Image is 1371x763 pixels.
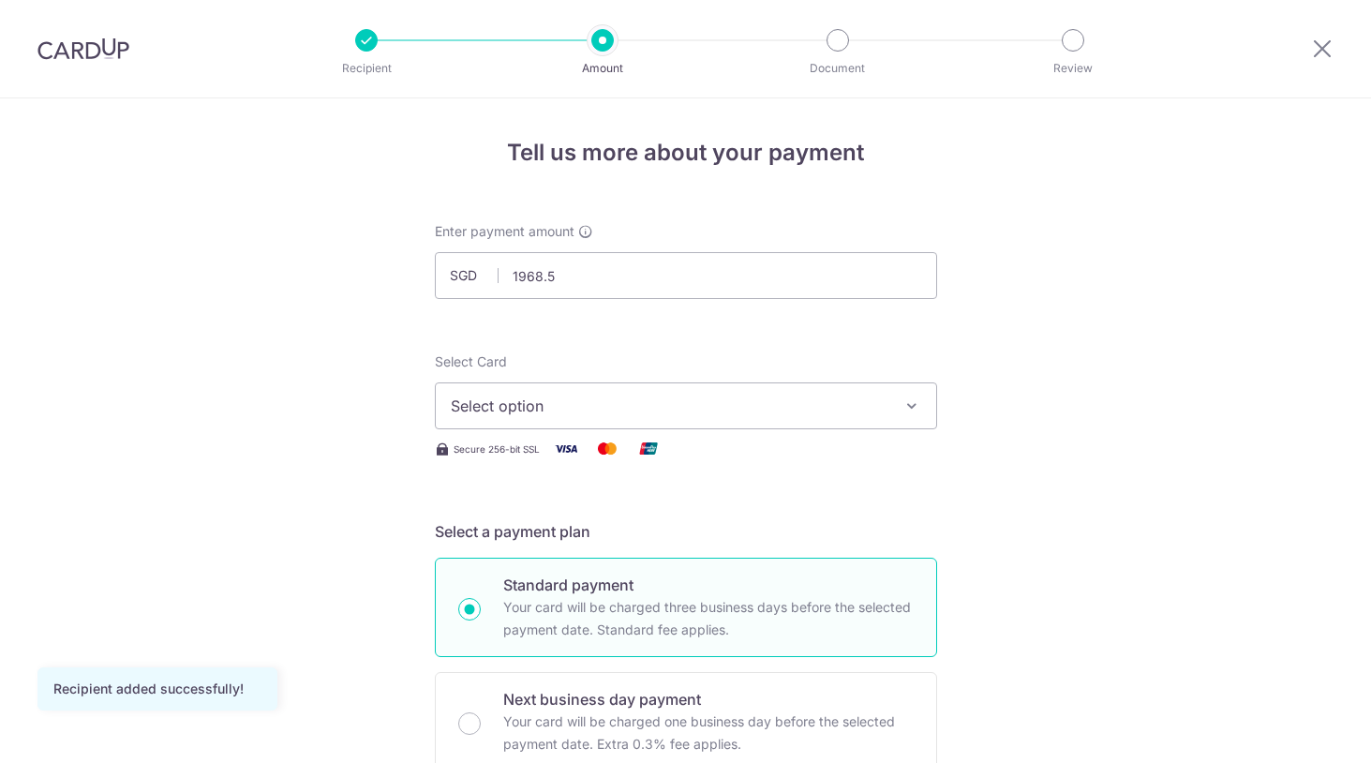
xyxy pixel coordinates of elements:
[37,37,129,60] img: CardUp
[630,437,667,460] img: Union Pay
[53,680,261,698] div: Recipient added successfully!
[503,596,914,641] p: Your card will be charged three business days before the selected payment date. Standard fee appl...
[297,59,436,78] p: Recipient
[435,353,507,369] span: translation missing: en.payables.payment_networks.credit_card.summary.labels.select_card
[1004,59,1142,78] p: Review
[547,437,585,460] img: Visa
[1251,707,1352,754] iframe: Opens a widget where you can find more information
[435,382,937,429] button: Select option
[503,711,914,756] p: Your card will be charged one business day before the selected payment date. Extra 0.3% fee applies.
[435,136,937,170] h4: Tell us more about your payment
[503,574,914,596] p: Standard payment
[435,520,937,543] h5: Select a payment plan
[533,59,672,78] p: Amount
[768,59,907,78] p: Document
[450,266,499,285] span: SGD
[451,395,887,417] span: Select option
[589,437,626,460] img: Mastercard
[503,688,914,711] p: Next business day payment
[454,441,540,456] span: Secure 256-bit SSL
[435,222,574,241] span: Enter payment amount
[435,252,937,299] input: 0.00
